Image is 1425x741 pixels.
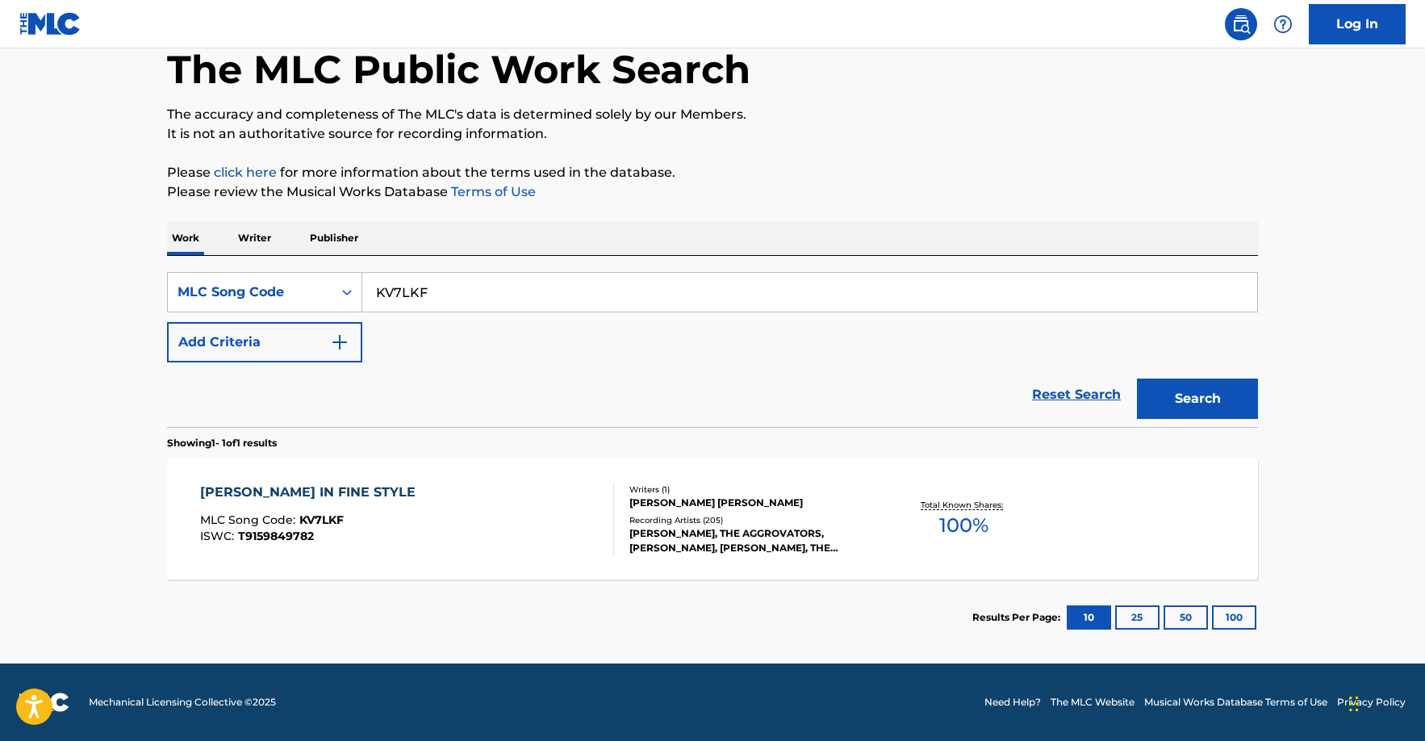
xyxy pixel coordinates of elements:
div: [PERSON_NAME] [PERSON_NAME] [629,496,873,510]
button: 50 [1164,605,1208,630]
a: Need Help? [984,695,1041,710]
p: Please for more information about the terms used in the database. [167,163,1258,182]
img: 9d2ae6d4665cec9f34b9.svg [330,333,349,352]
p: Showing 1 - 1 of 1 results [167,436,277,450]
button: 100 [1212,605,1256,630]
iframe: Chat Widget [1344,664,1425,741]
button: Add Criteria [167,322,362,362]
p: Work [167,221,204,255]
p: The accuracy and completeness of The MLC's data is determined solely by our Members. [167,105,1258,124]
span: ISWC : [200,529,238,543]
h1: The MLC Public Work Search [167,45,750,94]
p: Publisher [305,221,363,255]
img: MLC Logo [19,12,81,36]
p: Results Per Page: [972,610,1064,625]
div: MLC Song Code [178,283,323,302]
div: Drag [1349,680,1359,728]
div: Help [1267,8,1299,40]
a: Log In [1309,4,1406,44]
a: click here [214,165,277,180]
button: 25 [1115,605,1160,630]
p: Please review the Musical Works Database [167,182,1258,202]
img: search [1231,15,1251,34]
a: Public Search [1225,8,1257,40]
button: 10 [1067,605,1111,630]
div: Recording Artists ( 205 ) [629,514,873,526]
img: logo [19,693,69,712]
a: The MLC Website [1051,695,1135,710]
div: Writers ( 1 ) [629,484,873,496]
span: T9159849782 [238,529,314,543]
span: Mechanical Licensing Collective © 2025 [89,695,276,710]
p: Writer [233,221,276,255]
span: MLC Song Code : [200,513,299,527]
div: [PERSON_NAME] IN FINE STYLE [200,483,424,502]
a: Terms of Use [448,184,536,199]
a: [PERSON_NAME] IN FINE STYLEMLC Song Code:KV7LKFISWC:T9159849782Writers (1)[PERSON_NAME] [PERSON_N... [167,458,1258,580]
a: Privacy Policy [1337,695,1406,710]
p: Total Known Shares: [921,499,1007,511]
div: [PERSON_NAME], THE AGGROVATORS, [PERSON_NAME], [PERSON_NAME], THE AGGROVATORS [629,526,873,555]
button: Search [1137,379,1258,419]
p: It is not an authoritative source for recording information. [167,124,1258,144]
a: Musical Works Database Terms of Use [1144,695,1327,710]
a: Reset Search [1024,377,1129,412]
span: 100 % [939,511,988,540]
img: help [1273,15,1293,34]
span: KV7LKF [299,513,344,527]
form: Search Form [167,272,1258,427]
